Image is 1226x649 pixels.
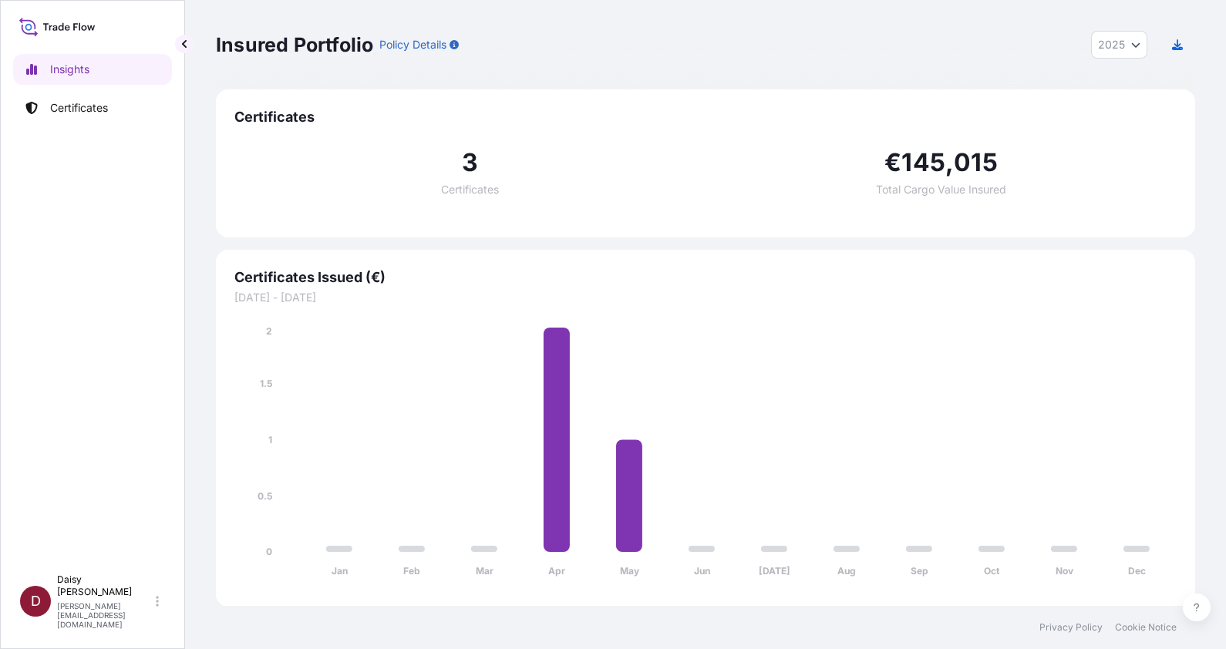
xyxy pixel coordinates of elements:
span: , [945,150,954,175]
span: Certificates [441,184,499,195]
span: [DATE] - [DATE] [234,290,1177,305]
p: Insights [50,62,89,77]
tspan: Aug [837,565,856,577]
p: Policy Details [379,37,446,52]
span: € [884,150,901,175]
tspan: Feb [403,565,420,577]
a: Insights [13,54,172,85]
a: Certificates [13,92,172,123]
span: Certificates [234,108,1177,126]
p: [PERSON_NAME][EMAIL_ADDRESS][DOMAIN_NAME] [57,601,153,629]
span: D [31,594,41,609]
tspan: 1 [268,434,272,446]
tspan: Apr [548,565,565,577]
tspan: Sep [911,565,928,577]
p: Certificates [50,100,108,116]
a: Cookie Notice [1115,621,1177,634]
tspan: Nov [1056,565,1074,577]
tspan: [DATE] [759,565,790,577]
tspan: May [620,565,640,577]
tspan: 1.5 [260,378,272,389]
span: 2025 [1098,37,1125,52]
tspan: Dec [1128,565,1146,577]
tspan: Mar [476,565,493,577]
span: 3 [462,150,478,175]
p: Daisy [PERSON_NAME] [57,573,153,598]
tspan: Oct [984,565,1000,577]
a: Privacy Policy [1039,621,1103,634]
tspan: 0.5 [258,490,272,502]
span: 145 [901,150,945,175]
tspan: 0 [266,546,272,557]
tspan: 2 [266,325,272,337]
tspan: Jan [332,565,348,577]
tspan: Jun [694,565,710,577]
button: Year Selector [1091,31,1147,59]
p: Insured Portfolio [216,32,373,57]
span: Total Cargo Value Insured [876,184,1006,195]
span: 015 [954,150,998,175]
span: Certificates Issued (€) [234,268,1177,287]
